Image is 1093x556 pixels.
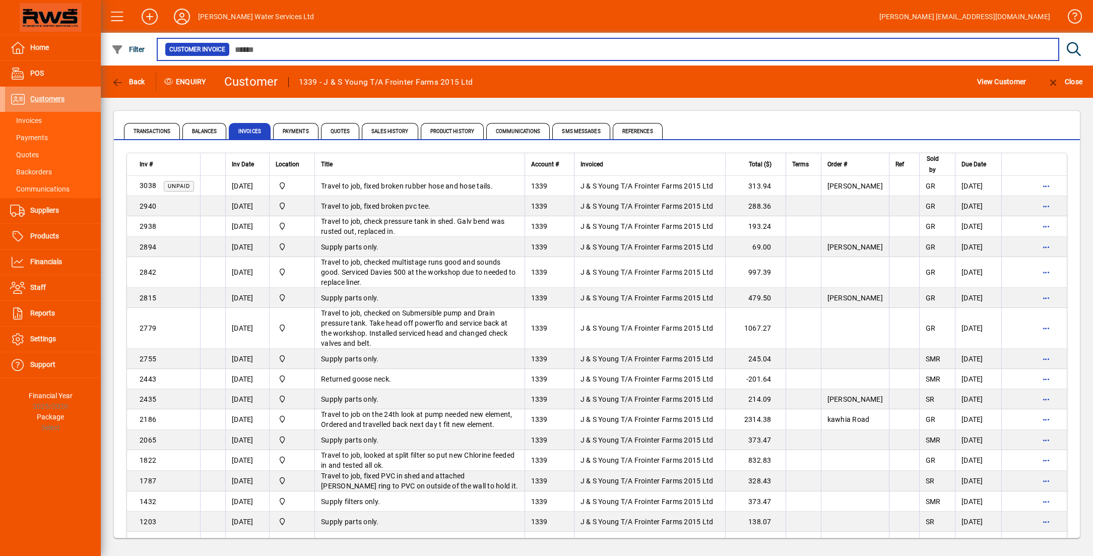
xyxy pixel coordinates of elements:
span: [PERSON_NAME] [827,395,883,403]
td: [DATE] [225,471,269,491]
td: [DATE] [955,237,1001,257]
span: Communications [10,185,70,193]
span: Invoices [10,116,42,125]
span: Financial Year [29,392,73,400]
button: Add [134,8,166,26]
td: [DATE] [225,237,269,257]
button: Close [1045,73,1085,91]
span: J & S Young T/A Frointer Farms 2015 Ltd [581,268,714,276]
span: Payments [273,123,318,139]
button: More options [1038,493,1054,510]
span: Otorohanga [276,516,308,527]
span: 1339 [531,477,548,485]
span: 1787 [140,477,156,485]
span: Otorohanga [276,496,308,507]
span: Otorohanga [276,267,308,278]
span: SR [926,518,935,526]
td: [DATE] [225,288,269,308]
td: [DATE] [225,512,269,532]
span: Otorohanga [276,435,308,446]
td: 373.47 [725,491,786,512]
td: [DATE] [225,308,269,349]
app-page-header-button: Back [101,73,156,91]
span: J & S Young T/A Frointer Farms 2015 Ltd [581,243,714,251]
button: More options [1038,351,1054,367]
a: Communications [5,180,101,198]
span: Ref [895,159,904,170]
span: J & S Young T/A Frointer Farms 2015 Ltd [581,415,714,423]
td: [DATE] [955,532,1001,552]
span: Otorohanga [276,241,308,253]
span: Sales History [362,123,418,139]
div: [PERSON_NAME] Water Services Ltd [198,9,314,25]
td: [DATE] [955,389,1001,409]
div: Ref [895,159,913,170]
button: More options [1038,264,1054,280]
span: POS [30,69,44,77]
td: 2314.38 [725,409,786,430]
td: [DATE] [225,409,269,430]
td: [DATE] [955,257,1001,288]
span: SMS Messages [552,123,610,139]
span: J & S Young T/A Frointer Farms 2015 Ltd [581,477,714,485]
span: 2755 [140,355,156,363]
td: [DATE] [225,532,269,552]
span: 3038 [140,181,156,190]
span: Otorohanga [276,414,308,425]
div: Customer [224,74,278,90]
span: Quotes [321,123,360,139]
span: 1339 [531,268,548,276]
a: Quotes [5,146,101,163]
td: [DATE] [225,349,269,369]
span: GR [926,324,936,332]
span: J & S Young T/A Frointer Farms 2015 Ltd [581,324,714,332]
span: 1339 [531,355,548,363]
span: Support [30,360,55,368]
td: [DATE] [955,349,1001,369]
span: SMR [926,436,941,444]
span: Invoices [229,123,271,139]
span: Travel to job, fixed PVC in shed and attached [PERSON_NAME] ring to PVC on outside of the wall to... [321,472,518,490]
button: More options [1038,514,1054,530]
td: [DATE] [225,216,269,237]
button: More options [1038,473,1054,489]
span: Suppliers [30,206,59,214]
span: Terms [792,159,809,170]
span: Customer Invoice [169,44,225,54]
span: 1339 [531,436,548,444]
td: [DATE] [955,491,1001,512]
td: [DATE] [225,257,269,288]
span: Order # [827,159,847,170]
button: Back [109,73,148,91]
td: [DATE] [955,512,1001,532]
div: Sold by [926,153,949,175]
span: J & S Young T/A Frointer Farms 2015 Ltd [581,518,714,526]
a: Home [5,35,101,60]
span: Backorders [10,168,52,176]
span: Supply parts only. [321,395,379,403]
span: GR [926,294,936,302]
span: Transactions [124,123,180,139]
span: GR [926,182,936,190]
a: Invoices [5,112,101,129]
td: [DATE] [225,430,269,450]
span: 2779 [140,324,156,332]
span: Otorohanga [276,353,308,364]
span: Supply parts only. [321,538,379,546]
span: Inv Date [232,159,254,170]
a: Support [5,352,101,378]
a: Suppliers [5,198,101,223]
span: Returned goose neck. [321,375,391,383]
td: 138.07 [725,512,786,532]
a: Settings [5,327,101,352]
span: GR [926,202,936,210]
span: J & S Young T/A Frointer Farms 2015 Ltd [581,222,714,230]
span: Otorohanga [276,180,308,192]
span: Supply parts only. [321,518,379,526]
span: Location [276,159,299,170]
td: [DATE] [955,471,1001,491]
td: [DATE] [955,430,1001,450]
td: 193.24 [725,216,786,237]
button: Profile [166,8,198,26]
td: [DATE] [955,450,1001,471]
